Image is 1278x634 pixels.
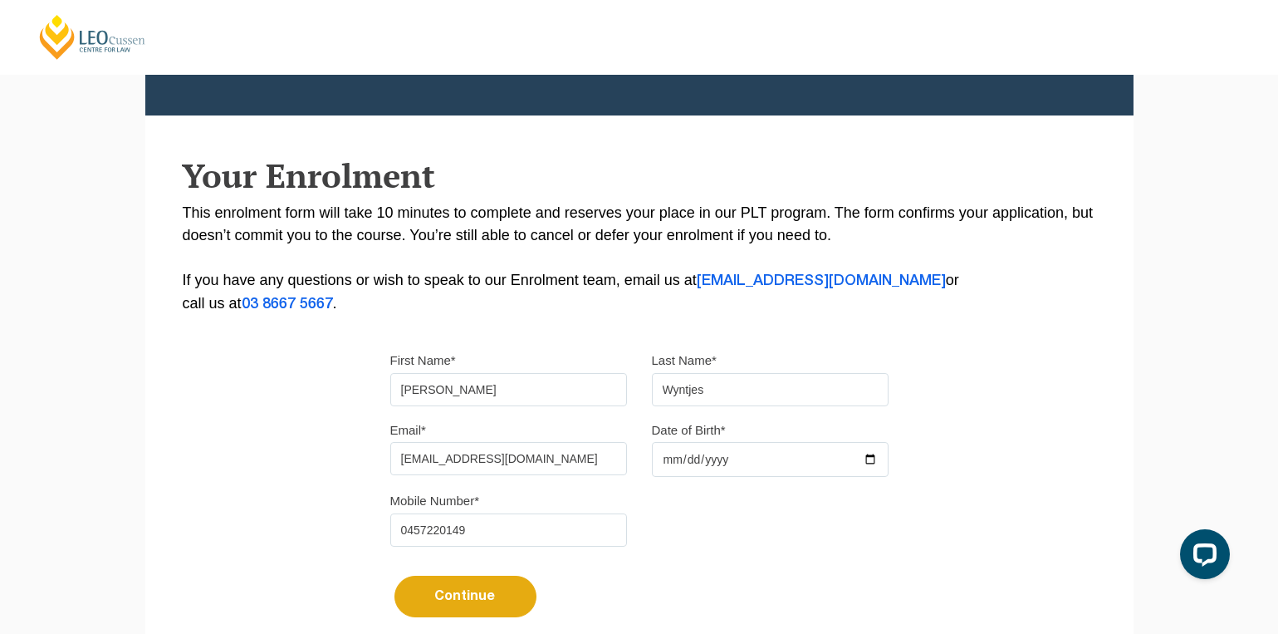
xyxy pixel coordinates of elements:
button: Continue [394,576,536,617]
input: First name [390,373,627,406]
input: Email [390,442,627,475]
label: Last Name* [652,352,717,369]
a: [EMAIL_ADDRESS][DOMAIN_NAME] [697,274,946,288]
input: Last name [652,373,889,406]
p: This enrolment form will take 10 minutes to complete and reserves your place in our PLT program. ... [183,202,1096,316]
input: Mobile Number [390,514,627,547]
a: [PERSON_NAME] Centre for Law [37,13,148,61]
h2: Your Enrolment [183,157,1096,194]
label: First Name* [390,352,456,369]
iframe: LiveChat chat widget [1167,523,1236,592]
label: Email* [390,422,426,439]
label: Mobile Number* [390,493,480,509]
label: Date of Birth* [652,422,726,439]
a: 03 8667 5667 [242,297,333,311]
